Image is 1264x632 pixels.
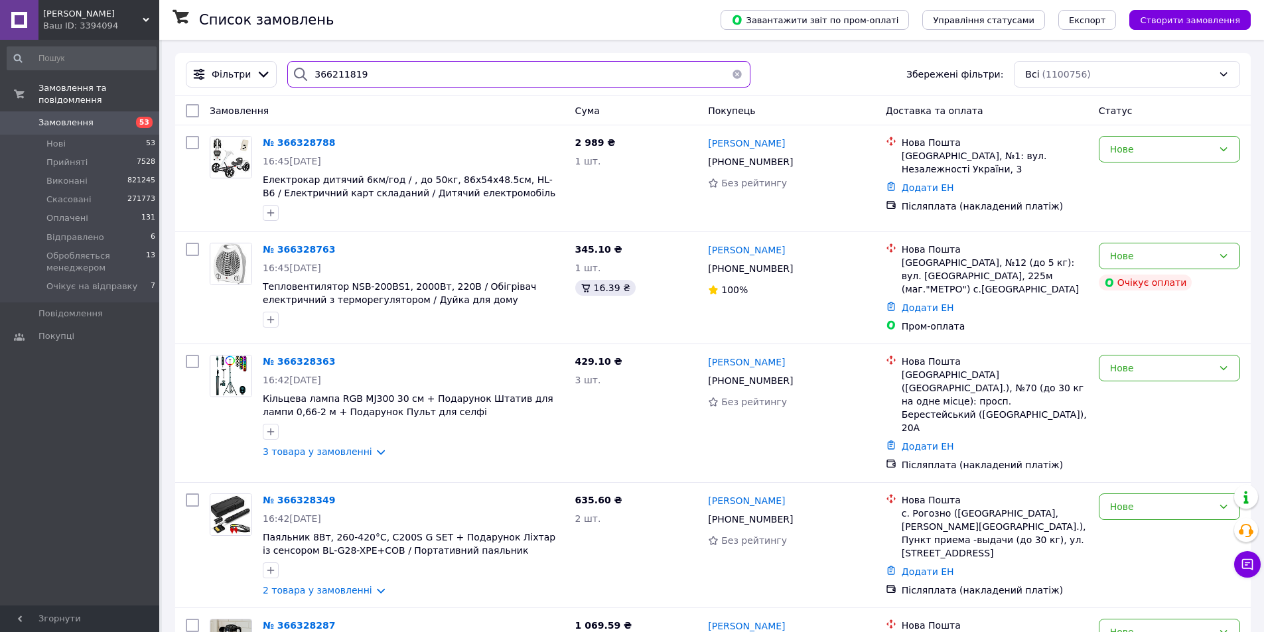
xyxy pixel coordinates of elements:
span: 7 [151,281,155,292]
img: Фото товару [210,137,251,178]
span: Нові [46,138,66,150]
span: 2 шт. [575,513,601,524]
span: [PERSON_NAME] [708,357,785,367]
div: [PHONE_NUMBER] [705,371,796,390]
div: Нова Пошта [902,136,1088,149]
a: Додати ЕН [902,302,954,313]
div: [PHONE_NUMBER] [705,153,796,171]
button: Управління статусами [922,10,1045,30]
span: 1 шт. [575,263,601,273]
span: 635.60 ₴ [575,495,622,505]
span: 1 069.59 ₴ [575,620,632,631]
div: Нова Пошта [902,493,1088,507]
div: Нова Пошта [902,355,1088,368]
a: Фото товару [210,136,252,178]
a: Кільцева лампа RGB MJ300 30 см + Подарунок Штатив для лампи 0,66-2 м + Подарунок Пульт для селфі [263,393,553,417]
a: № 366328788 [263,137,335,148]
span: Без рейтингу [721,397,787,407]
div: [GEOGRAPHIC_DATA], №1: вул. Незалежності України, 3 [902,149,1088,176]
a: Додати ЕН [902,182,954,193]
a: 2 товара у замовленні [263,585,372,596]
img: Фото товару [210,355,251,397]
input: Пошук [7,46,157,70]
span: 53 [146,138,155,150]
span: [PERSON_NAME] [708,621,785,631]
span: № 366328363 [263,356,335,367]
span: 13 [146,250,155,274]
span: Експорт [1069,15,1106,25]
a: Фото товару [210,243,252,285]
a: Додати ЕН [902,441,954,452]
a: Фото товару [210,355,252,397]
div: Нова Пошта [902,619,1088,632]
span: 131 [141,212,155,224]
a: [PERSON_NAME] [708,494,785,507]
a: Створити замовлення [1116,14,1251,25]
a: Паяльник 8Вт, 260-420°C, C200S G SET + Подарунок Ліхтар із сенсором BL-G28-XPE+COB / Портативний ... [263,532,555,556]
a: [PERSON_NAME] [708,137,785,150]
button: Чат з покупцем [1234,551,1261,578]
span: Очікує на відправку [46,281,137,292]
div: Нове [1110,499,1213,514]
span: Відправлено [46,231,104,243]
div: [PHONE_NUMBER] [705,259,796,278]
span: 3 шт. [575,375,601,385]
span: Без рейтингу [721,535,787,546]
span: Обробляється менеджером [46,250,146,274]
span: 6 [151,231,155,243]
div: [PHONE_NUMBER] [705,510,796,529]
span: Збережені фільтри: [906,68,1003,81]
span: 16:45[DATE] [263,263,321,273]
span: [PERSON_NAME] [708,138,785,149]
span: Покупець [708,105,755,116]
a: [PERSON_NAME] [708,243,785,257]
div: Нове [1110,249,1213,263]
a: № 366328763 [263,244,335,255]
span: Замовлення [38,117,94,129]
button: Експорт [1058,10,1117,30]
button: Створити замовлення [1129,10,1251,30]
span: (1100756) [1042,69,1091,80]
div: Нове [1110,142,1213,157]
div: [GEOGRAPHIC_DATA], №12 (до 5 кг): вул. [GEOGRAPHIC_DATA], 225м (маг."МЕТРО") с.[GEOGRAPHIC_DATA] [902,256,1088,296]
a: [PERSON_NAME] [708,355,785,369]
a: № 366328287 [263,620,335,631]
span: Всі [1025,68,1039,81]
span: 2 989 ₴ [575,137,616,148]
span: 53 [136,117,153,128]
a: Тепловентилятор NSB-200BS1, 2000Вт, 220В / Обігрівач електричний з терморегулятором / Дуйка для дому [263,281,536,305]
span: 16:42[DATE] [263,375,321,385]
span: 271773 [127,194,155,206]
img: Фото товару [210,243,251,284]
span: 100% [721,284,748,295]
span: HUGO [43,8,143,20]
div: Післяплата (накладений платіж) [902,458,1088,472]
div: Нова Пошта [902,243,1088,256]
span: Виконані [46,175,88,187]
a: № 366328349 [263,495,335,505]
span: Замовлення [210,105,269,116]
span: 429.10 ₴ [575,356,622,367]
span: Створити замовлення [1140,15,1240,25]
span: Доставка та оплата [886,105,983,116]
span: Cума [575,105,600,116]
span: [PERSON_NAME] [708,495,785,506]
div: с. Рогозно ([GEOGRAPHIC_DATA], [PERSON_NAME][GEOGRAPHIC_DATA].), Пункт приема -выдачи (до 30 кг),... [902,507,1088,560]
div: Післяплата (накладений платіж) [902,584,1088,597]
span: 345.10 ₴ [575,244,622,255]
div: Нове [1110,361,1213,375]
img: Фото товару [210,494,251,535]
div: [GEOGRAPHIC_DATA] ([GEOGRAPHIC_DATA].), №70 (до 30 кг на одне місце): просп. Берестейський ([GEOG... [902,368,1088,434]
span: Статус [1099,105,1133,116]
span: Прийняті [46,157,88,168]
span: 16:45[DATE] [263,156,321,166]
div: Очікує оплати [1099,275,1192,290]
span: 16:42[DATE] [263,513,321,524]
button: Завантажити звіт по пром-оплаті [721,10,909,30]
